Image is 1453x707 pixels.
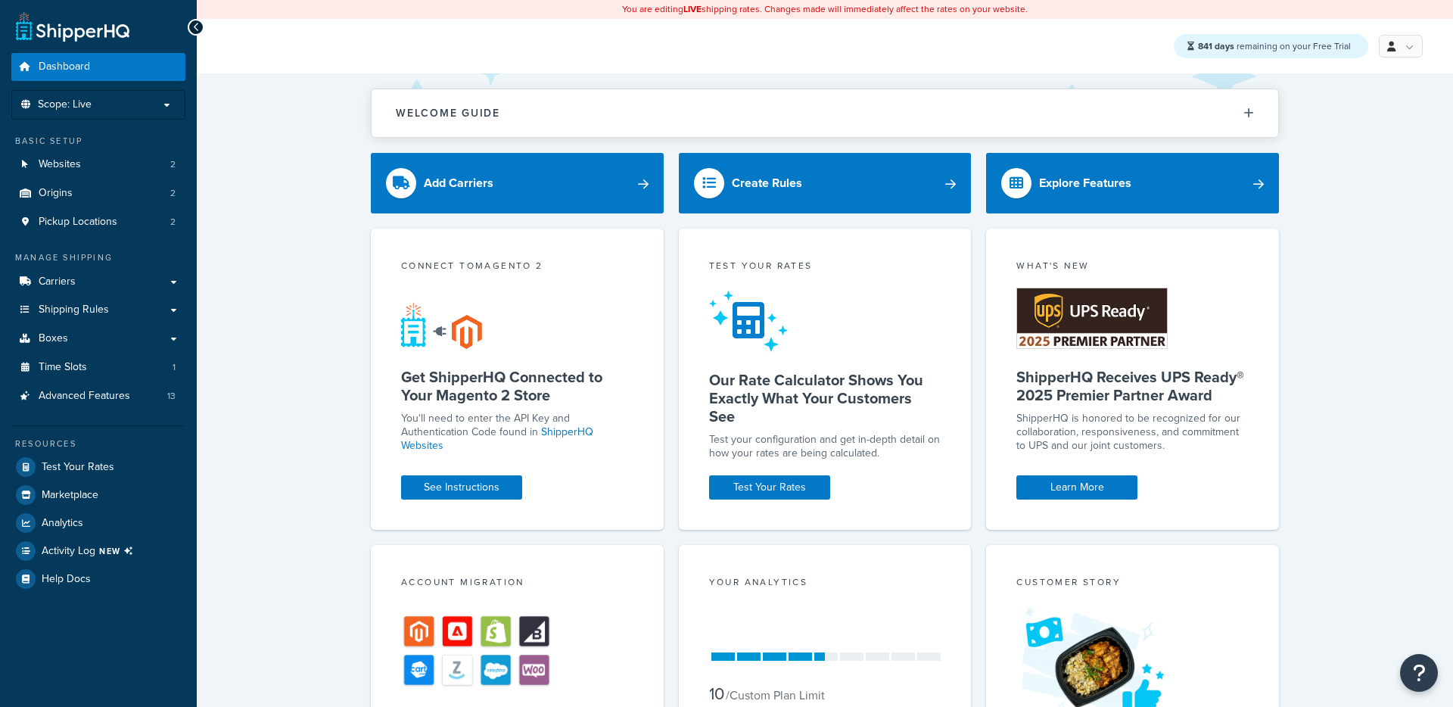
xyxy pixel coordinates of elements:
a: Learn More [1016,475,1137,500]
span: Activity Log [42,541,139,561]
div: Account Migration [401,575,633,593]
span: Advanced Features [39,390,130,403]
p: You'll need to enter the API Key and Authentication Code found in [401,412,633,453]
div: Manage Shipping [11,251,185,264]
span: 2 [170,158,176,171]
span: Carriers [39,276,76,288]
a: Shipping Rules [11,296,185,324]
span: Time Slots [39,361,87,374]
a: Boxes [11,325,185,353]
span: 1 [173,361,176,374]
span: Origins [39,187,73,200]
span: Pickup Locations [39,216,117,229]
a: See Instructions [401,475,522,500]
p: ShipperHQ is honored to be recognized for our collaboration, responsiveness, and commitment to UP... [1016,412,1249,453]
a: Websites2 [11,151,185,179]
span: Websites [39,158,81,171]
h5: ShipperHQ Receives UPS Ready® 2025 Premier Partner Award [1016,368,1249,404]
a: Test Your Rates [709,475,830,500]
li: Advanced Features [11,382,185,410]
a: ShipperHQ Websites [401,424,593,453]
a: Origins2 [11,179,185,207]
div: Resources [11,438,185,450]
span: Marketplace [42,489,98,502]
a: Advanced Features13 [11,382,185,410]
span: 2 [170,216,176,229]
a: Dashboard [11,53,185,81]
div: Add Carriers [424,173,493,194]
div: Test your rates [709,259,941,276]
button: Open Resource Center [1400,654,1438,692]
div: Connect to Magento 2 [401,259,633,276]
a: Pickup Locations2 [11,208,185,236]
span: Boxes [39,332,68,345]
span: Shipping Rules [39,304,109,316]
span: Dashboard [39,61,90,73]
span: remaining on your Free Trial [1198,39,1351,53]
span: 2 [170,187,176,200]
a: Marketplace [11,481,185,509]
a: Carriers [11,268,185,296]
div: Create Rules [732,173,802,194]
li: Time Slots [11,353,185,382]
span: 13 [167,390,176,403]
a: Add Carriers [371,153,664,213]
a: Create Rules [679,153,972,213]
div: Basic Setup [11,135,185,148]
div: What's New [1016,259,1249,276]
h5: Get ShipperHQ Connected to Your Magento 2 Store [401,368,633,404]
h5: Our Rate Calculator Shows You Exactly What Your Customers See [709,371,941,425]
li: Websites [11,151,185,179]
a: Help Docs [11,565,185,593]
a: Time Slots1 [11,353,185,382]
a: Analytics [11,509,185,537]
span: 10 [709,681,724,706]
span: Test Your Rates [42,461,114,474]
small: / Custom Plan Limit [726,687,825,704]
div: Test your configuration and get in-depth detail on how your rates are being calculated. [709,433,941,460]
strong: 841 days [1198,39,1234,53]
a: Activity LogNEW [11,537,185,565]
li: Origins [11,179,185,207]
h2: Welcome Guide [396,107,500,119]
div: Your Analytics [709,575,941,593]
div: Explore Features [1039,173,1131,194]
span: Analytics [42,517,83,530]
a: Explore Features [986,153,1279,213]
div: Customer Story [1016,575,1249,593]
span: NEW [99,545,139,557]
span: Help Docs [42,573,91,586]
li: Pickup Locations [11,208,185,236]
img: connect-shq-magento-24cdf84b.svg [401,302,482,349]
span: Scope: Live [38,98,92,111]
button: Welcome Guide [372,89,1278,137]
b: LIVE [683,2,702,16]
a: Test Your Rates [11,453,185,481]
li: [object Object] [11,537,185,565]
